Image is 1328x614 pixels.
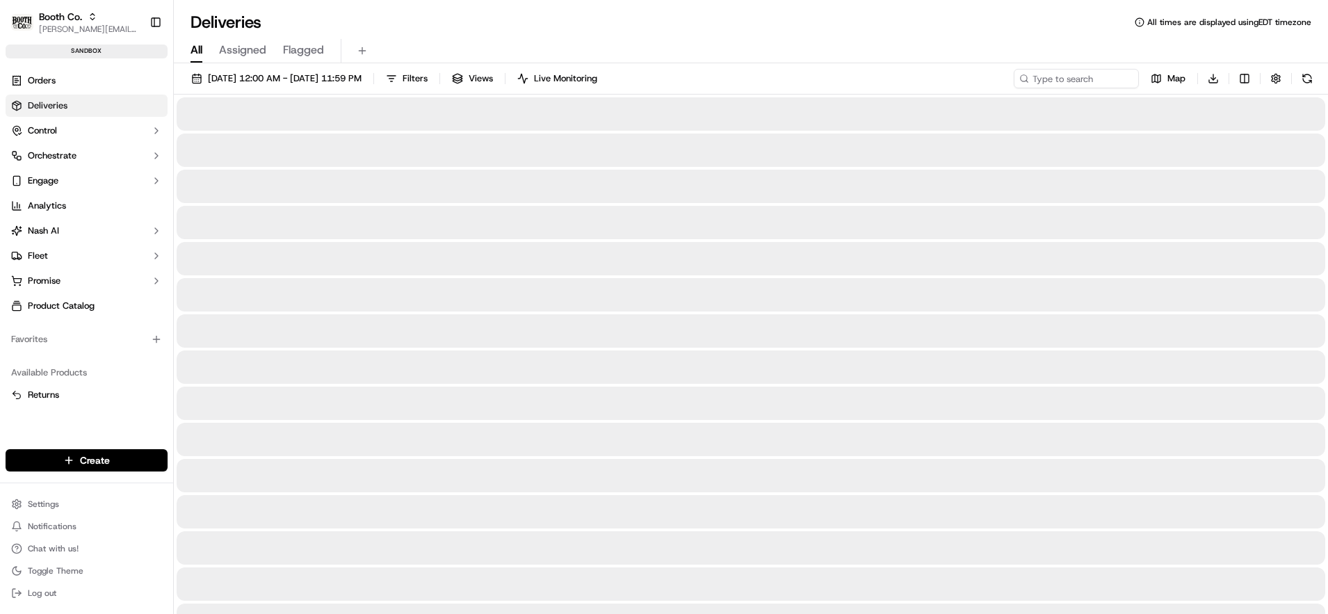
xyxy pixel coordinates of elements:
[469,72,493,85] span: Views
[6,170,168,192] button: Engage
[28,150,76,162] span: Orchestrate
[219,42,266,58] span: Assigned
[1167,72,1185,85] span: Map
[6,583,168,603] button: Log out
[39,24,138,35] button: [PERSON_NAME][EMAIL_ADDRESS][DOMAIN_NAME]
[6,561,168,581] button: Toggle Theme
[6,145,168,167] button: Orchestrate
[11,389,162,401] a: Returns
[28,499,59,510] span: Settings
[6,449,168,471] button: Create
[6,270,168,292] button: Promise
[28,250,48,262] span: Fleet
[185,69,368,88] button: [DATE] 12:00 AM - [DATE] 11:59 PM
[6,45,168,58] div: sandbox
[283,42,324,58] span: Flagged
[511,69,604,88] button: Live Monitoring
[403,72,428,85] span: Filters
[191,42,202,58] span: All
[28,99,67,112] span: Deliveries
[80,453,110,467] span: Create
[28,521,76,532] span: Notifications
[6,245,168,267] button: Fleet
[191,11,261,33] h1: Deliveries
[1144,69,1192,88] button: Map
[1147,17,1311,28] span: All times are displayed using EDT timezone
[380,69,434,88] button: Filters
[11,14,33,31] img: Booth Co.
[39,10,82,24] button: Booth Co.
[6,295,168,317] a: Product Catalog
[6,384,168,406] button: Returns
[28,200,66,212] span: Analytics
[6,494,168,514] button: Settings
[6,328,168,350] div: Favorites
[1297,69,1317,88] button: Refresh
[28,74,56,87] span: Orders
[28,300,95,312] span: Product Catalog
[6,70,168,92] a: Orders
[534,72,597,85] span: Live Monitoring
[1014,69,1139,88] input: Type to search
[6,220,168,242] button: Nash AI
[28,275,60,287] span: Promise
[28,565,83,576] span: Toggle Theme
[28,124,57,137] span: Control
[6,95,168,117] a: Deliveries
[28,588,56,599] span: Log out
[6,362,168,384] div: Available Products
[6,120,168,142] button: Control
[28,175,58,187] span: Engage
[6,195,168,217] a: Analytics
[6,539,168,558] button: Chat with us!
[208,72,362,85] span: [DATE] 12:00 AM - [DATE] 11:59 PM
[446,69,499,88] button: Views
[28,225,59,237] span: Nash AI
[28,389,59,401] span: Returns
[28,543,79,554] span: Chat with us!
[6,517,168,536] button: Notifications
[6,6,144,39] button: Booth Co.Booth Co.[PERSON_NAME][EMAIL_ADDRESS][DOMAIN_NAME]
